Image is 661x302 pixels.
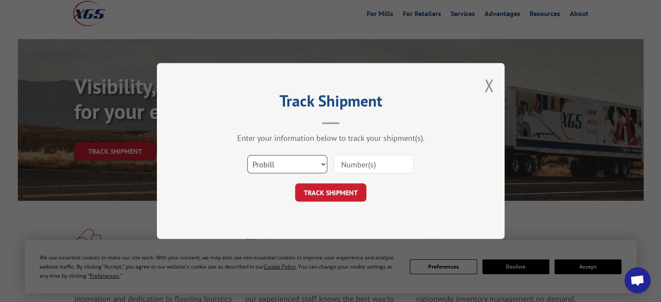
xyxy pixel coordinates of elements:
div: Enter your information below to track your shipment(s). [200,133,461,143]
button: TRACK SHIPMENT [295,183,366,202]
h2: Track Shipment [200,95,461,111]
input: Number(s) [334,155,414,173]
button: Close modal [484,74,494,97]
a: Open chat [624,267,651,293]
